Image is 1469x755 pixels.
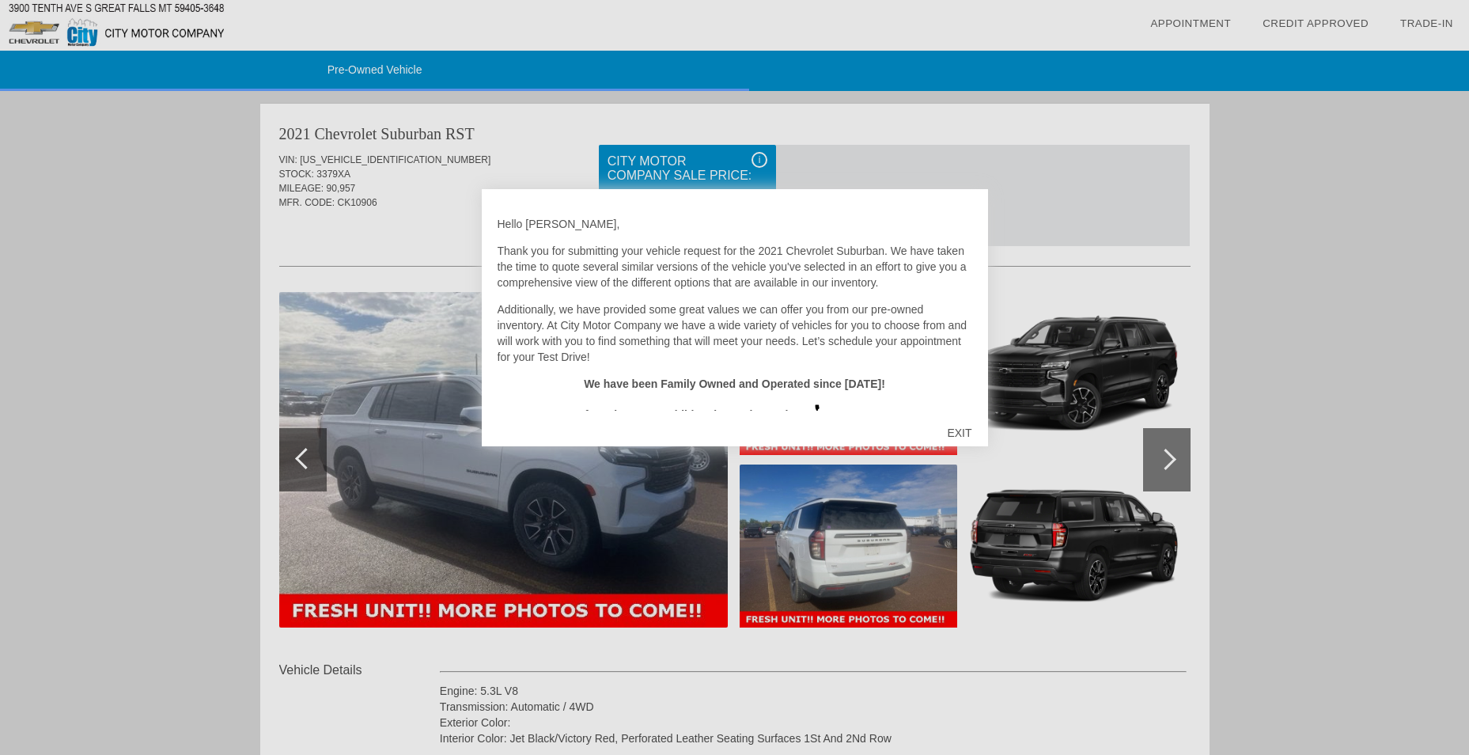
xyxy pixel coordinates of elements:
[813,408,888,421] a: Contact Us
[813,403,829,419] img: 415_phone-80.png
[498,302,972,365] p: Additionally, we have provided some great values we can offer you from our pre-owned inventory. A...
[1150,17,1231,29] a: Appointment
[1400,17,1453,29] a: Trade-In
[498,243,972,290] p: Thank you for submitting your vehicle request for the 2021 Chevrolet Suburban. We have taken the ...
[498,216,972,232] p: Hello [PERSON_NAME],
[1263,17,1369,29] a: Credit Approved
[584,377,885,390] strong: We have been Family Owned and Operated since [DATE]!
[931,409,987,457] div: EXIT
[581,408,888,421] strong: If you have any additional questions, please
